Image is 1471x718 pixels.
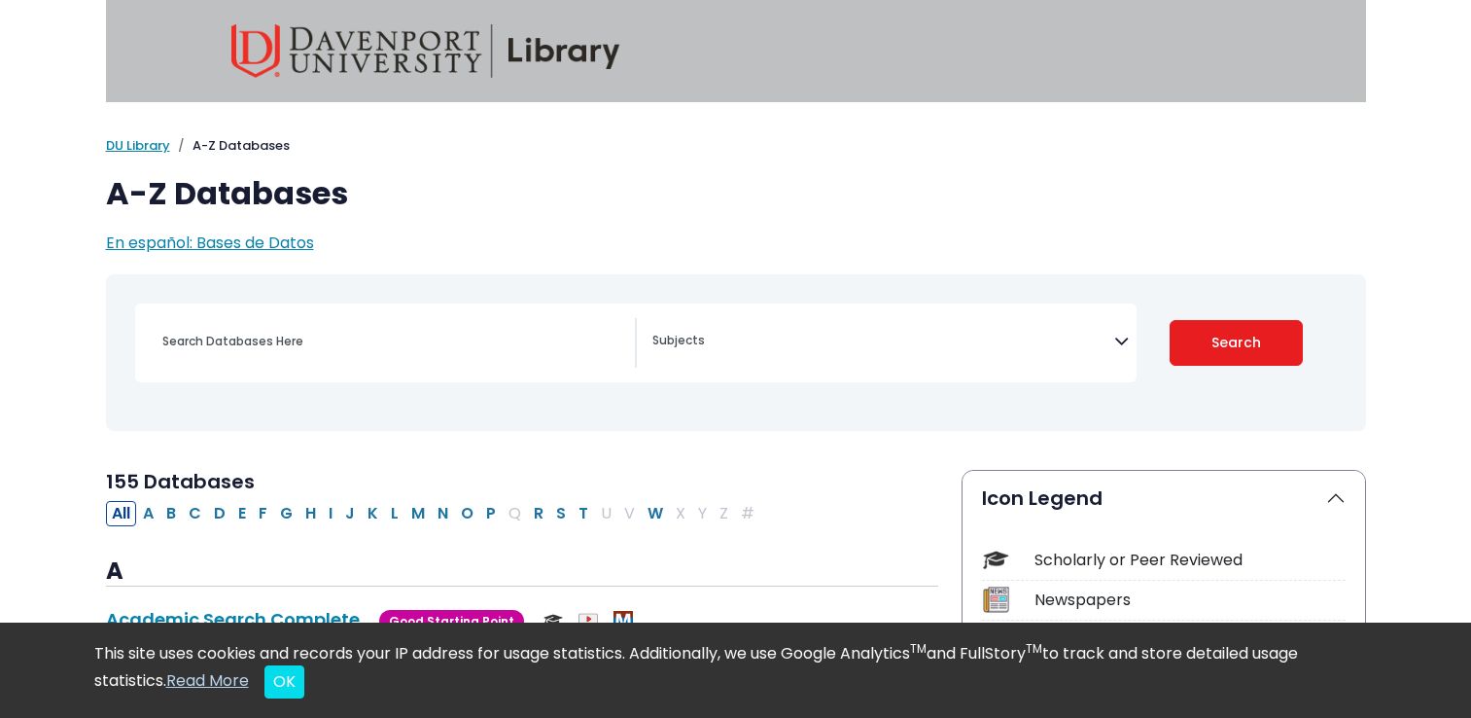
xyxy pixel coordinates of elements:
[274,501,298,526] button: Filter Results G
[613,611,633,630] img: MeL (Michigan electronic Library)
[106,136,170,155] a: DU Library
[106,468,255,495] span: 155 Databases
[379,610,524,632] span: Good Starting Point
[106,501,762,523] div: Alpha-list to filter by first letter of database name
[208,501,231,526] button: Filter Results D
[573,501,594,526] button: Filter Results T
[963,471,1365,525] button: Icon Legend
[1170,320,1303,366] button: Submit for Search Results
[1026,640,1042,657] sup: TM
[480,501,502,526] button: Filter Results P
[1034,589,1346,612] div: Newspapers
[106,607,360,631] a: Academic Search Complete
[385,501,404,526] button: Filter Results L
[550,501,572,526] button: Filter Results S
[166,669,249,692] a: Read More
[1034,549,1346,572] div: Scholarly or Peer Reviewed
[652,335,1114,350] textarea: Search
[339,501,361,526] button: Filter Results J
[299,501,322,526] button: Filter Results H
[106,274,1366,431] nav: Search filters
[528,501,549,526] button: Filter Results R
[106,501,136,526] button: All
[983,547,1009,573] img: Icon Scholarly or Peer Reviewed
[232,501,252,526] button: Filter Results E
[455,501,479,526] button: Filter Results O
[106,232,314,254] a: En español: Bases de Datos
[106,136,1366,156] nav: breadcrumb
[983,587,1009,613] img: Icon Newspapers
[543,611,563,630] img: Scholarly or Peer Reviewed
[94,642,1378,699] div: This site uses cookies and records your IP address for usage statistics. Additionally, we use Goo...
[253,501,273,526] button: Filter Results F
[362,501,384,526] button: Filter Results K
[578,611,598,630] img: Audio & Video
[183,501,207,526] button: Filter Results C
[106,557,938,587] h3: A
[264,665,304,699] button: Close
[910,640,927,657] sup: TM
[405,501,431,526] button: Filter Results M
[231,24,620,78] img: Davenport University Library
[151,327,635,355] input: Search database by title or keyword
[323,501,338,526] button: Filter Results I
[137,501,159,526] button: Filter Results A
[170,136,290,156] li: A-Z Databases
[642,501,669,526] button: Filter Results W
[106,175,1366,212] h1: A-Z Databases
[160,501,182,526] button: Filter Results B
[432,501,454,526] button: Filter Results N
